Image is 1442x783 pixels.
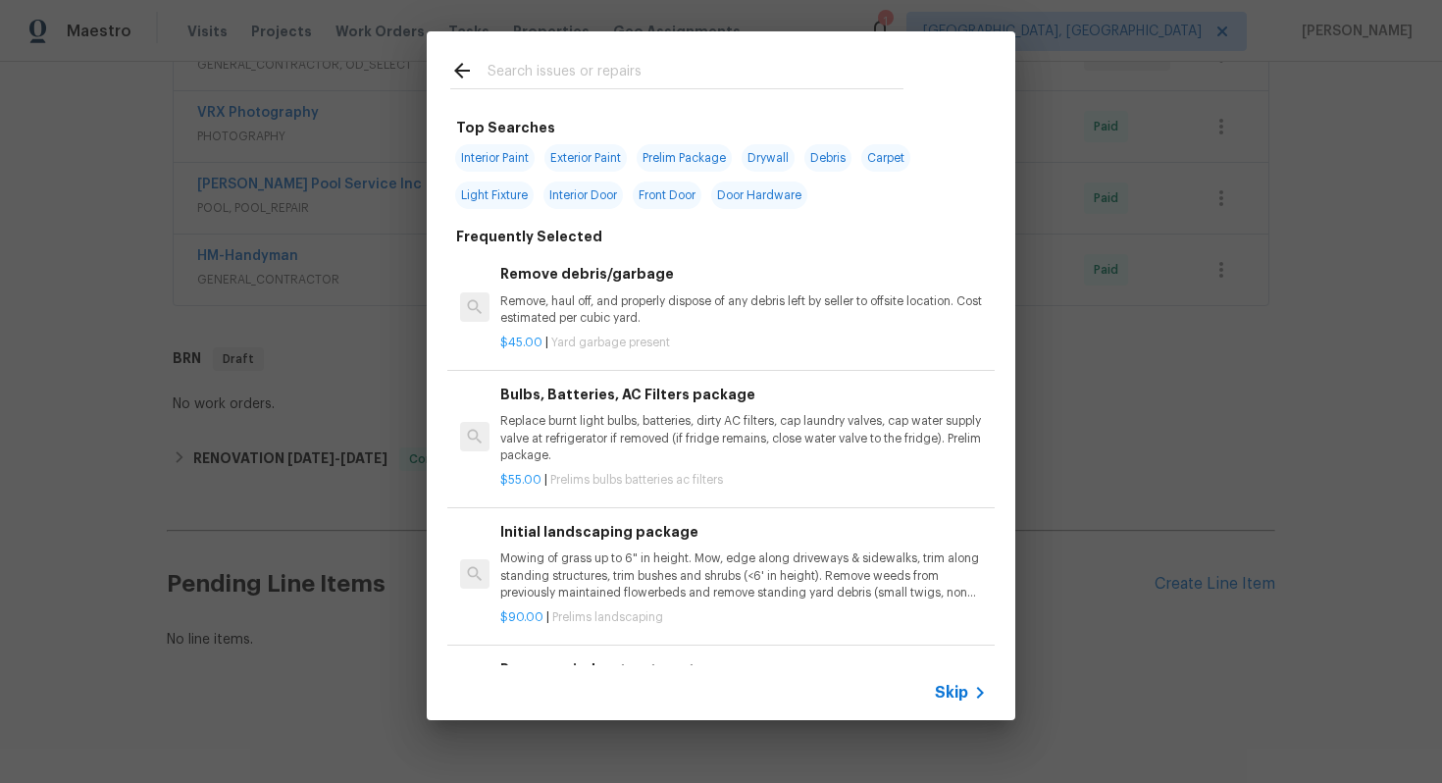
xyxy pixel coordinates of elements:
[637,144,732,172] span: Prelim Package
[500,611,543,623] span: $90.00
[500,472,987,489] p: |
[935,683,968,703] span: Skip
[456,117,555,138] h6: Top Searches
[455,144,535,172] span: Interior Paint
[500,337,542,348] span: $45.00
[500,384,987,405] h6: Bulbs, Batteries, AC Filters package
[500,550,987,600] p: Mowing of grass up to 6" in height. Mow, edge along driveways & sidewalks, trim along standing st...
[500,521,987,543] h6: Initial landscaping package
[500,658,987,680] h6: Remove window treatments
[455,182,534,209] span: Light Fixture
[551,337,670,348] span: Yard garbage present
[500,474,541,486] span: $55.00
[456,226,602,247] h6: Frequently Selected
[500,609,987,626] p: |
[711,182,807,209] span: Door Hardware
[488,59,903,88] input: Search issues or repairs
[633,182,701,209] span: Front Door
[500,413,987,463] p: Replace burnt light bulbs, batteries, dirty AC filters, cap laundry valves, cap water supply valv...
[861,144,910,172] span: Carpet
[742,144,795,172] span: Drywall
[500,263,987,285] h6: Remove debris/garbage
[552,611,663,623] span: Prelims landscaping
[500,293,987,327] p: Remove, haul off, and properly dispose of any debris left by seller to offsite location. Cost est...
[550,474,723,486] span: Prelims bulbs batteries ac filters
[500,335,987,351] p: |
[543,182,623,209] span: Interior Door
[804,144,851,172] span: Debris
[544,144,627,172] span: Exterior Paint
